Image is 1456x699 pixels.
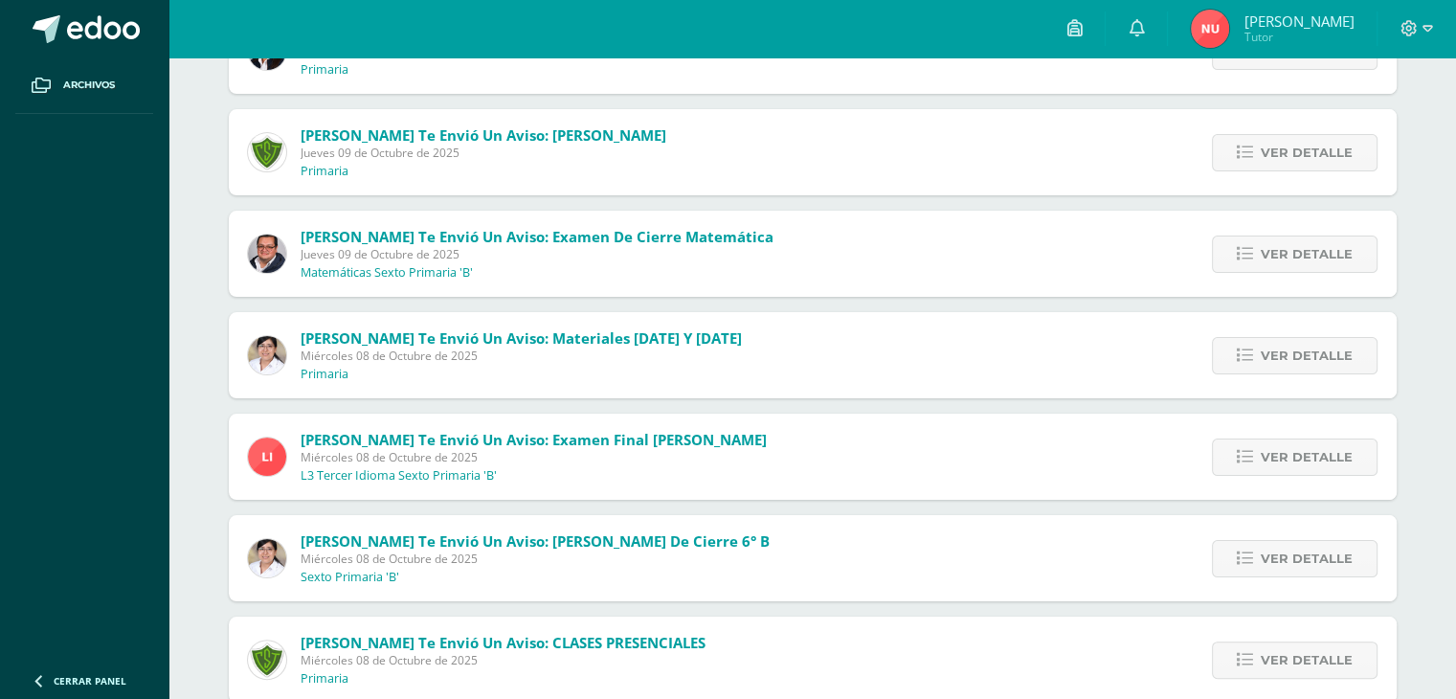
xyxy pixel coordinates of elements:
[301,633,706,652] span: [PERSON_NAME] te envió un aviso: CLASES PRESENCIALES
[301,367,348,382] p: Primaria
[248,438,286,476] img: 26d99b1a796ccaa3371889e7bb07c0d4.png
[1261,643,1353,678] span: Ver detalle
[301,671,348,687] p: Primaria
[301,328,742,348] span: [PERSON_NAME] te envió un aviso: Materiales [DATE] y [DATE]
[248,336,286,374] img: 4074e4aec8af62734b518a95961417a1.png
[301,145,666,161] span: Jueves 09 de Octubre de 2025
[15,57,153,114] a: Archivos
[1243,11,1354,31] span: [PERSON_NAME]
[248,133,286,171] img: 6f5ff69043559128dc4baf9e9c0f15a0.png
[1261,237,1353,272] span: Ver detalle
[301,430,767,449] span: [PERSON_NAME] te envió un aviso: Examen Final [PERSON_NAME]
[301,125,666,145] span: [PERSON_NAME] te envió un aviso: [PERSON_NAME]
[63,78,115,93] span: Archivos
[301,246,773,262] span: Jueves 09 de Octubre de 2025
[248,539,286,577] img: 4074e4aec8af62734b518a95961417a1.png
[301,531,770,551] span: [PERSON_NAME] te envió un aviso: [PERSON_NAME] de cierre 6° B
[1243,29,1354,45] span: Tutor
[301,62,348,78] p: Primaria
[1261,338,1353,373] span: Ver detalle
[301,265,473,281] p: Matemáticas Sexto Primaria 'B'
[1261,440,1353,475] span: Ver detalle
[1261,135,1353,170] span: Ver detalle
[301,449,767,465] span: Miércoles 08 de Octubre de 2025
[301,227,773,246] span: [PERSON_NAME] te envió un aviso: Examen de cierre Matemática
[54,674,126,688] span: Cerrar panel
[248,641,286,679] img: c7e4502288b633c389763cda5c4117dc.png
[301,652,706,668] span: Miércoles 08 de Octubre de 2025
[301,551,770,567] span: Miércoles 08 de Octubre de 2025
[1261,541,1353,576] span: Ver detalle
[301,348,742,364] span: Miércoles 08 de Octubre de 2025
[1191,10,1229,48] img: 24a4c60ad7f3cd3290ccb7391c450581.png
[301,164,348,179] p: Primaria
[301,570,399,585] p: Sexto Primaria 'B'
[248,235,286,273] img: 384b1a00fd073b771aca96a60efb2c16.png
[301,468,497,484] p: L3 Tercer Idioma Sexto Primaria 'B'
